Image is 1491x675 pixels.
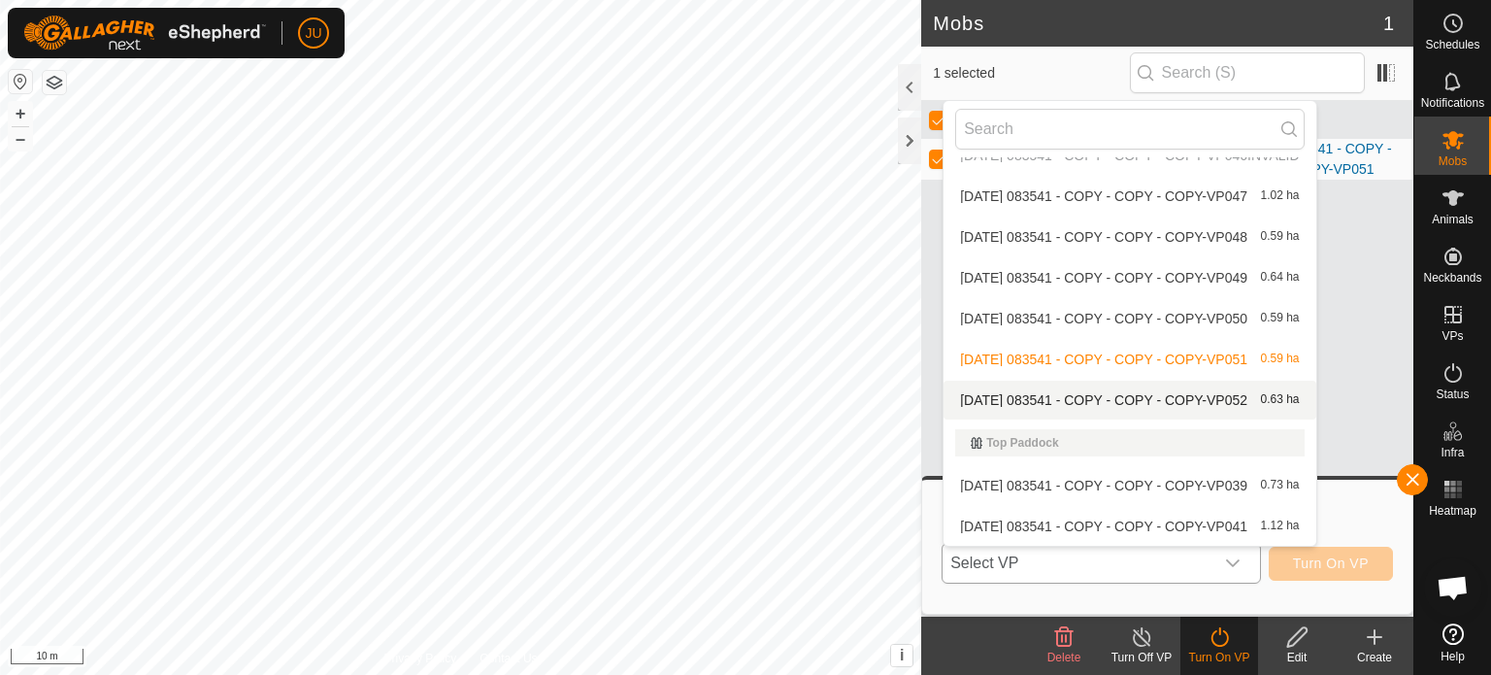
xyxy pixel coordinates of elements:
[1260,479,1299,492] span: 0.73 ha
[944,299,1315,338] li: 2025-08-12 083541 - COPY - COPY - COPY-VP050
[23,16,266,51] img: Gallagher Logo
[1425,39,1479,51] span: Schedules
[9,70,32,93] button: Reset Map
[1260,520,1299,533] span: 1.12 ha
[1441,651,1465,662] span: Help
[944,258,1315,297] li: 2025-08-12 083541 - COPY - COPY - COPY-VP049
[1130,52,1365,93] input: Search (S)
[1213,544,1252,583] div: dropdown trigger
[960,393,1247,407] span: [DATE] 083541 - COPY - COPY - COPY-VP052
[1234,101,1413,139] th: VP
[1180,649,1258,666] div: Turn On VP
[943,544,1213,583] span: Select VP
[960,230,1247,244] span: [DATE] 083541 - COPY - COPY - COPY-VP048
[960,353,1247,366] span: [DATE] 083541 - COPY - COPY - COPY-VP051
[1103,649,1180,666] div: Turn Off VP
[900,647,904,663] span: i
[1293,556,1369,571] span: Turn On VP
[960,520,1247,533] span: [DATE] 083541 - COPY - COPY - COPY-VP041
[960,312,1247,325] span: [DATE] 083541 - COPY - COPY - COPY-VP050
[9,127,32,151] button: –
[43,71,66,94] button: Map Layers
[1260,393,1299,407] span: 0.63 ha
[1414,616,1491,670] a: Help
[960,479,1247,492] span: [DATE] 083541 - COPY - COPY - COPY-VP039
[1439,155,1467,167] span: Mobs
[1260,353,1299,366] span: 0.59 ha
[944,177,1315,216] li: 2025-08-12 083541 - COPY - COPY - COPY-VP047
[1441,447,1464,458] span: Infra
[9,102,32,125] button: +
[933,63,1129,84] span: 1 selected
[1269,547,1393,581] button: Turn On VP
[944,466,1315,505] li: 2025-08-12 083541 - COPY - COPY - COPY-VP039
[1260,271,1299,285] span: 0.64 ha
[1441,330,1463,342] span: VPs
[1047,651,1081,664] span: Delete
[960,271,1247,285] span: [DATE] 083541 - COPY - COPY - COPY-VP049
[944,340,1315,379] li: 2025-08-12 083541 - COPY - COPY - COPY-VP051
[960,189,1247,203] span: [DATE] 083541 - COPY - COPY - COPY-VP047
[971,437,1288,449] div: Top Paddock
[933,12,1383,35] h2: Mobs
[1436,388,1469,400] span: Status
[944,507,1315,546] li: 2025-08-12 083541 - COPY - COPY - COPY-VP041
[944,218,1315,256] li: 2025-08-12 083541 - COPY - COPY - COPY-VP048
[1424,558,1482,617] div: Open chat
[1258,649,1336,666] div: Edit
[1432,214,1474,225] span: Animals
[891,645,912,666] button: i
[1383,9,1394,38] span: 1
[944,381,1315,420] li: 2025-08-12 083541 - COPY - COPY - COPY-VP052
[305,23,321,44] span: JU
[480,650,537,667] a: Contact Us
[384,650,457,667] a: Privacy Policy
[955,109,1304,150] input: Search
[1336,649,1413,666] div: Create
[1421,97,1484,109] span: Notifications
[1423,272,1481,284] span: Neckbands
[1429,505,1476,517] span: Heatmap
[1260,189,1299,203] span: 1.02 ha
[1260,312,1299,325] span: 0.59 ha
[1242,141,1392,177] a: [DATE] 083541 - COPY - COPY - COPY-VP051
[1260,230,1299,244] span: 0.59 ha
